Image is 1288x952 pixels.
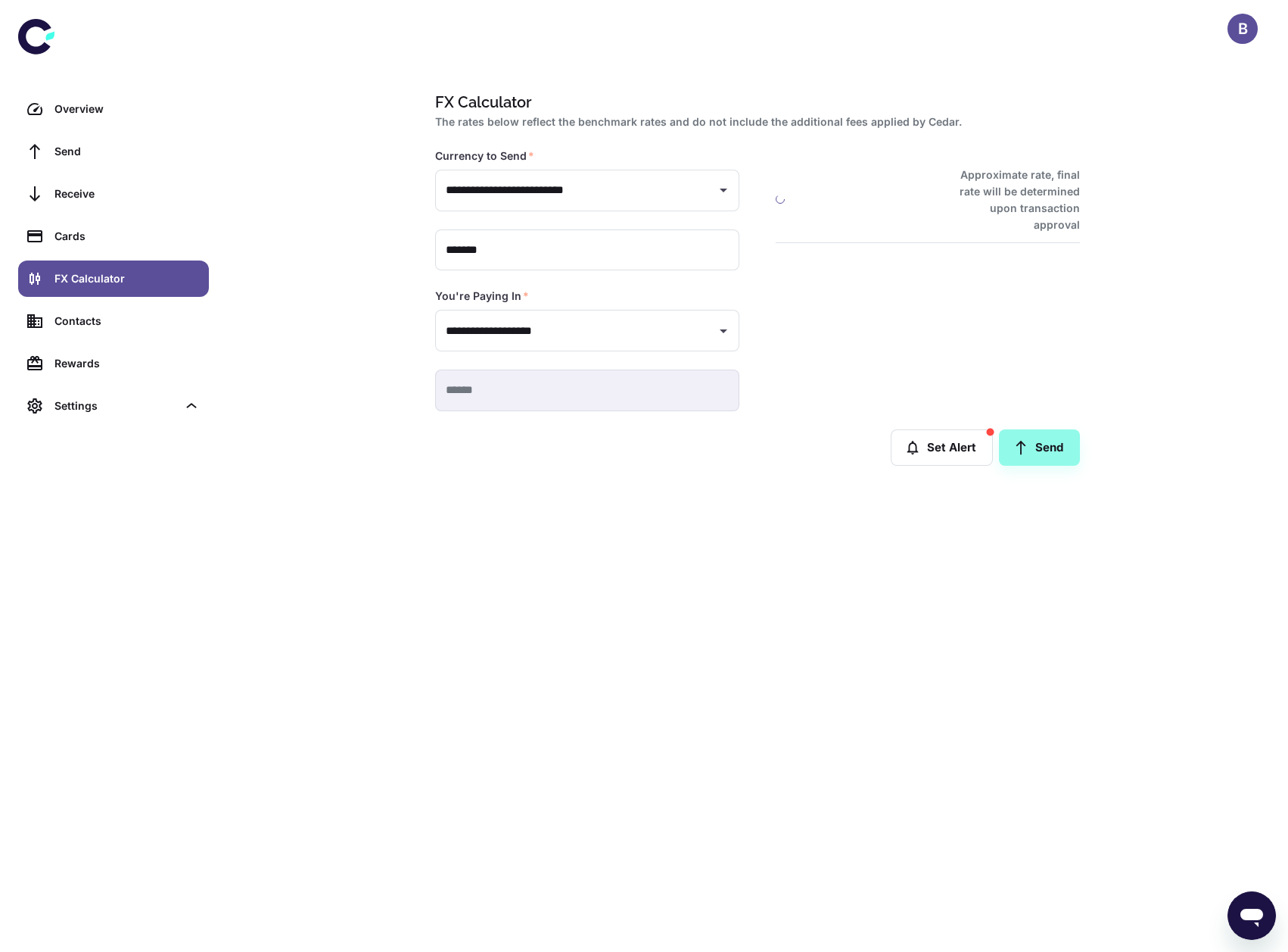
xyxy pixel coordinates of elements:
h6: Approximate rate, final rate will be determined upon transaction approval [943,167,1080,233]
label: You're Paying In [435,289,529,304]
div: Overview [54,101,200,117]
label: Currency to Send [435,148,534,164]
a: Cards [18,218,209,254]
div: Receive [54,186,200,202]
a: Send [999,429,1080,466]
div: Send [54,143,200,160]
a: FX Calculator [18,261,209,297]
div: Cards [54,228,200,245]
a: Receive [18,176,209,212]
button: Open [713,320,734,342]
div: Contacts [54,313,200,329]
div: Rewards [54,355,200,372]
h1: FX Calculator [435,91,1074,114]
div: Settings [18,388,209,424]
div: Settings [54,398,177,414]
button: B [1227,14,1258,44]
a: Overview [18,91,209,127]
a: Contacts [18,303,209,339]
button: Open [713,179,734,201]
button: Set Alert [891,429,993,466]
a: Send [18,133,209,170]
a: Rewards [18,345,209,382]
div: FX Calculator [54,270,200,287]
iframe: Button to launch messaging window, conversation in progress [1227,891,1276,940]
